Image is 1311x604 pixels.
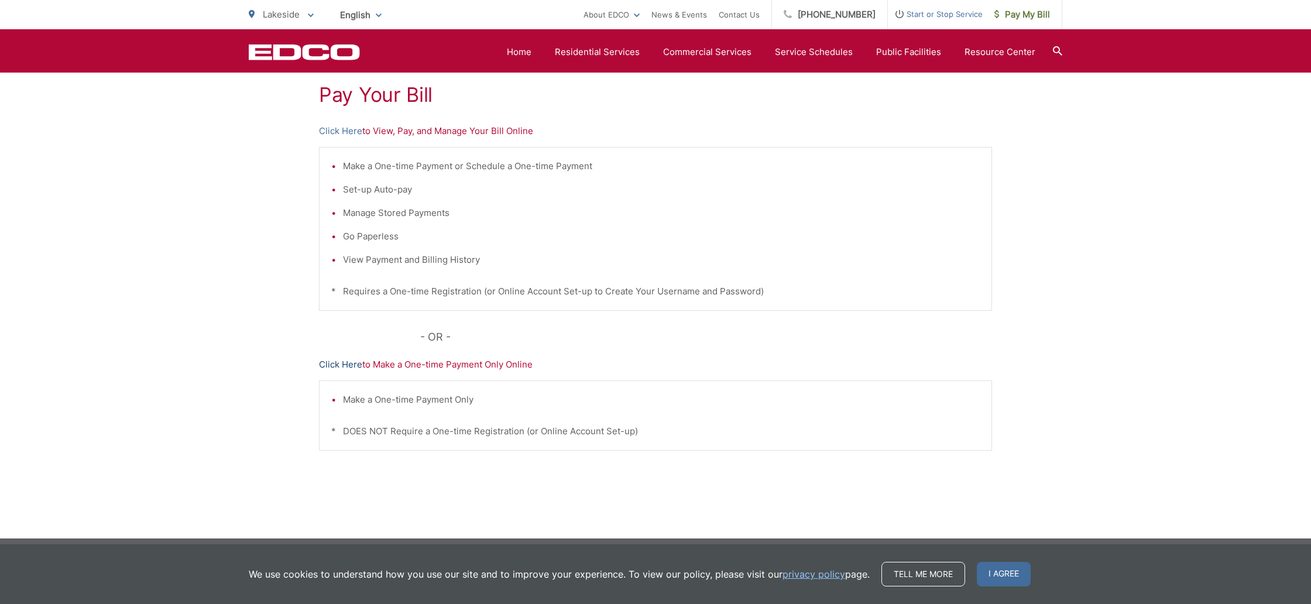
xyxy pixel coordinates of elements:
a: Contact Us [719,8,760,22]
a: Click Here [319,124,362,138]
li: Go Paperless [343,229,980,243]
a: privacy policy [783,567,845,581]
a: About EDCO [584,8,640,22]
p: to View, Pay, and Manage Your Bill Online [319,124,992,138]
a: EDCD logo. Return to the homepage. [249,44,360,60]
h1: Pay Your Bill [319,83,992,107]
span: Lakeside [263,9,300,20]
a: Service Schedules [775,45,853,59]
a: Home [507,45,531,59]
p: * DOES NOT Require a One-time Registration (or Online Account Set-up) [331,424,980,438]
p: - OR - [420,328,993,346]
li: Make a One-time Payment Only [343,393,980,407]
a: Click Here [319,358,362,372]
li: View Payment and Billing History [343,253,980,267]
li: Manage Stored Payments [343,206,980,220]
a: Resource Center [965,45,1035,59]
p: We use cookies to understand how you use our site and to improve your experience. To view our pol... [249,567,870,581]
span: I agree [977,562,1031,586]
li: Make a One-time Payment or Schedule a One-time Payment [343,159,980,173]
span: Pay My Bill [994,8,1050,22]
a: Tell me more [881,562,965,586]
p: * Requires a One-time Registration (or Online Account Set-up to Create Your Username and Password) [331,284,980,298]
span: English [331,5,390,25]
p: to Make a One-time Payment Only Online [319,358,992,372]
a: Public Facilities [876,45,941,59]
li: Set-up Auto-pay [343,183,980,197]
a: Residential Services [555,45,640,59]
a: News & Events [651,8,707,22]
a: Commercial Services [663,45,751,59]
